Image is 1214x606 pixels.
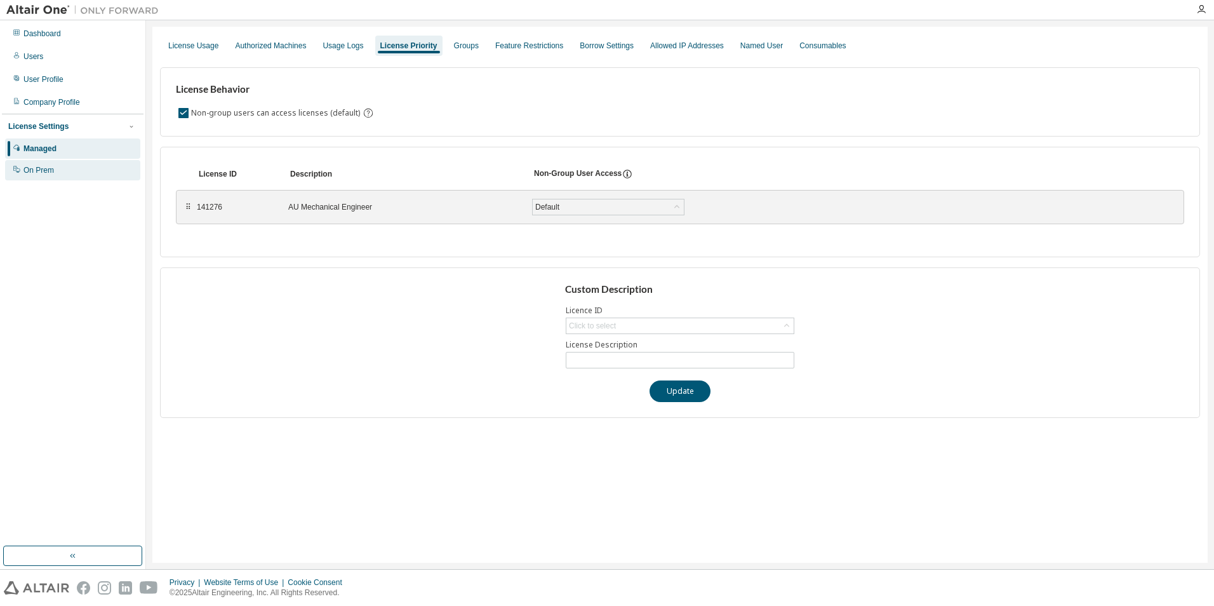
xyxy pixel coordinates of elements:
[288,202,517,212] div: AU Mechanical Engineer
[569,321,616,331] div: Click to select
[533,200,561,214] div: Default
[290,169,519,179] div: Description
[235,41,306,51] div: Authorized Machines
[77,581,90,595] img: facebook.svg
[197,202,273,212] div: 141276
[8,121,69,131] div: License Settings
[184,202,192,212] div: ⠿
[23,74,63,84] div: User Profile
[170,577,204,588] div: Privacy
[380,41,437,51] div: License Priority
[580,41,634,51] div: Borrow Settings
[323,41,363,51] div: Usage Logs
[170,588,350,598] p: © 2025 Altair Engineering, Inc. All Rights Reserved.
[176,83,372,96] h3: License Behavior
[288,577,349,588] div: Cookie Consent
[23,165,54,175] div: On Prem
[566,340,794,350] label: License Description
[454,41,479,51] div: Groups
[566,306,794,316] label: Licence ID
[199,169,275,179] div: License ID
[799,41,846,51] div: Consumables
[650,41,724,51] div: Allowed IP Addresses
[204,577,288,588] div: Website Terms of Use
[119,581,132,595] img: linkedin.svg
[533,199,684,215] div: Default
[650,380,710,402] button: Update
[23,144,57,154] div: Managed
[740,41,783,51] div: Named User
[363,107,374,119] svg: By default any user not assigned to any group can access any license. Turn this setting off to di...
[6,4,165,17] img: Altair One
[98,581,111,595] img: instagram.svg
[534,168,622,180] div: Non-Group User Access
[23,97,80,107] div: Company Profile
[168,41,218,51] div: License Usage
[140,581,158,595] img: youtube.svg
[4,581,69,595] img: altair_logo.svg
[566,318,794,333] div: Click to select
[565,283,796,296] h3: Custom Description
[495,41,563,51] div: Feature Restrictions
[191,105,363,121] label: Non-group users can access licenses (default)
[23,51,43,62] div: Users
[23,29,61,39] div: Dashboard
